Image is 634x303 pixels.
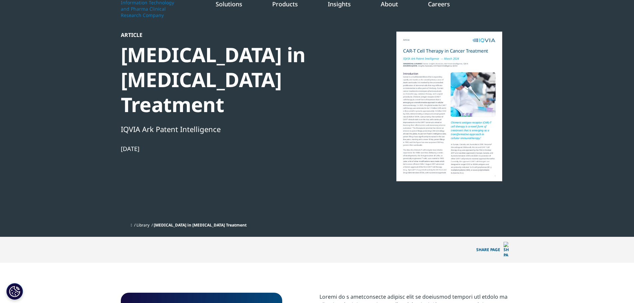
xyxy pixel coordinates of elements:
[504,242,509,258] img: Share PAGE
[6,283,23,300] button: 쿠키 설정
[121,32,349,38] div: Article
[136,222,149,228] a: Library
[121,145,349,153] div: [DATE]
[121,42,349,117] div: [MEDICAL_DATA] in [MEDICAL_DATA] Treatment
[471,237,514,263] p: Share PAGE
[121,123,349,135] div: IQVIA Ark Patent Intelligence
[154,222,247,228] span: [MEDICAL_DATA] in [MEDICAL_DATA] Treatment
[471,237,514,263] button: Share PAGEShare PAGE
